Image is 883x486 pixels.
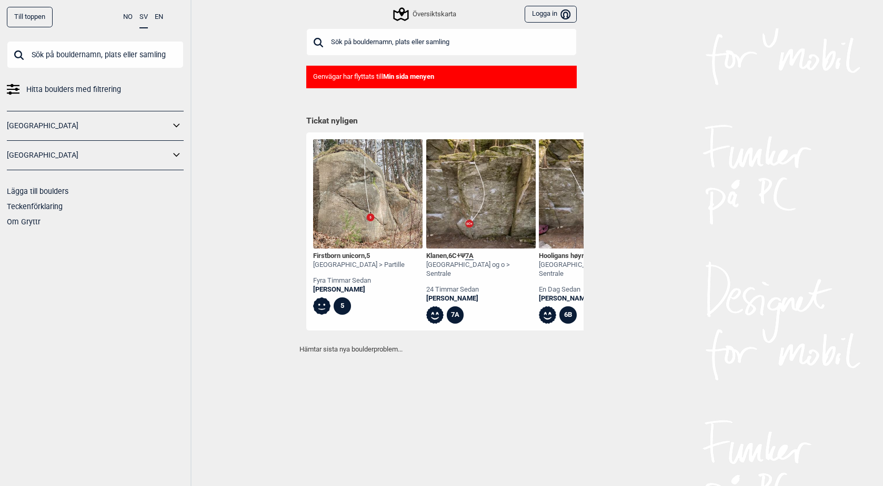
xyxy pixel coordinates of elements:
input: Sök på bouldernamn, plats eller samling [306,28,577,56]
span: Hitta boulders med filtrering [26,82,121,97]
div: Firstborn unicorn , [313,252,405,261]
div: [GEOGRAPHIC_DATA] > Partille [313,261,405,270]
h1: Tickat nyligen [306,116,577,127]
div: 6B [559,306,577,324]
div: Klanen , Ψ [426,252,536,261]
div: 7A [447,306,464,324]
input: Sök på bouldernamn, plats eller samling [7,41,184,68]
div: Hooligans høyre , [539,252,648,261]
a: Lägga till boulders [7,187,68,195]
span: 5 [366,252,370,260]
a: Om Gryttr [7,218,41,226]
button: SV [139,7,148,28]
div: fyra timmar sedan [313,276,405,285]
a: [PERSON_NAME] [539,294,648,303]
div: Översiktskarta [395,8,456,20]
a: [PERSON_NAME] [313,285,405,294]
a: Teckenförklaring [7,202,63,211]
div: [GEOGRAPHIC_DATA] og o > Sentrale [426,261,536,278]
button: NO [123,7,133,27]
span: 7A [465,252,474,260]
div: Till toppen [7,7,53,27]
img: Klanen [426,139,536,249]
a: Hitta boulders med filtrering [7,82,184,97]
button: Logga in [525,6,577,23]
a: [GEOGRAPHIC_DATA] [7,148,170,163]
p: Hämtar sista nya boulderproblem... [299,344,584,355]
a: [PERSON_NAME] [426,294,536,303]
div: 24 timmar sedan [426,285,536,294]
div: en dag sedan [539,285,648,294]
img: Firstborn unicorn 240320 [313,139,423,249]
div: Genvägar har flyttats till [306,66,577,88]
b: Min sida menyen [383,73,434,80]
button: EN [155,7,163,27]
span: 6C+ [448,252,460,260]
div: 5 [334,297,351,315]
a: [GEOGRAPHIC_DATA] [7,118,170,133]
img: Hooligans hoyre 210514 [539,139,648,249]
div: [GEOGRAPHIC_DATA] og o > Sentrale [539,261,648,278]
